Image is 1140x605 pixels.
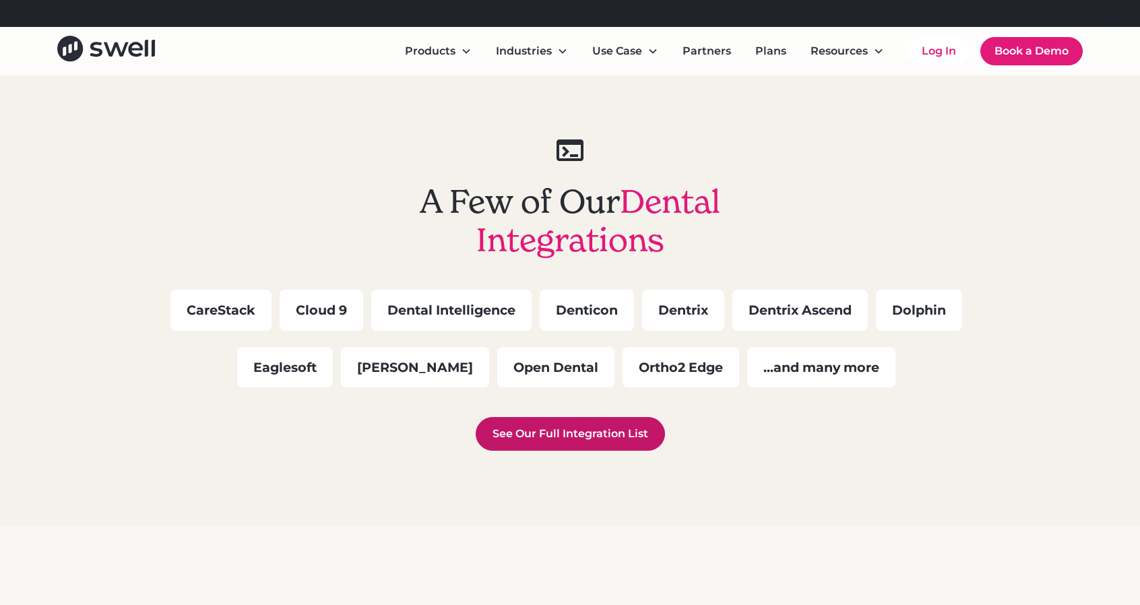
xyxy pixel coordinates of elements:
div: Dolphin [876,290,962,331]
div: Products [394,38,482,65]
a: Log In [908,38,970,65]
div: Dentrix Ascend [732,290,868,331]
a: See Our Full Integration List [476,417,665,451]
a: home [57,36,155,66]
div: ...and many more [747,347,895,388]
div: Dentrix [642,290,724,331]
div: Eaglesoft [237,347,333,388]
span: Dental Integrations [476,181,721,261]
h2: A Few of Our [381,183,759,260]
a: Partners [672,38,742,65]
div: CareStack [170,290,272,331]
div: [PERSON_NAME] [341,347,489,388]
a: Plans [745,38,797,65]
div: Use Case [581,38,669,65]
div: Open Dental [497,347,614,388]
div: Ortho2 Edge [623,347,739,388]
div: Industries [485,38,579,65]
div: Resources [800,38,895,65]
div: Industries [496,43,552,59]
a: Book a Demo [980,37,1083,65]
div: Products [405,43,455,59]
div: Resources [811,43,868,59]
div: Use Case [592,43,642,59]
div: Denticon [540,290,634,331]
div: Cloud 9 [280,290,363,331]
div: Dental Intelligence [371,290,532,331]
